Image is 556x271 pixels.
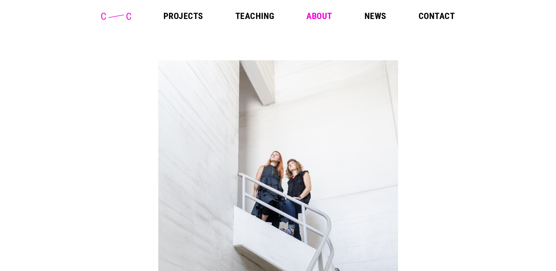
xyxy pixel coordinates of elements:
[163,12,455,20] nav: Main Menu
[306,12,332,20] a: About
[364,12,386,20] a: News
[419,12,455,20] a: Contact
[163,12,203,20] a: Projects
[235,12,275,20] a: Teaching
